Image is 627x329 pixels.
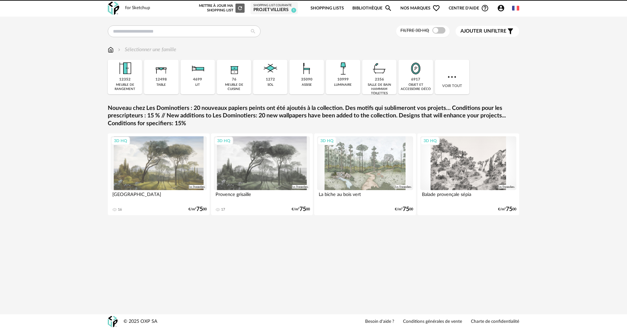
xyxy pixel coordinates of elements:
div: Mettre à jour ma Shopping List [198,4,245,13]
a: Conditions générales de vente [403,319,462,325]
button: Ajouter unfiltre Filter icon [456,26,519,37]
div: assise [302,83,312,87]
img: svg+xml;base64,PHN2ZyB3aWR0aD0iMTYiIGhlaWdodD0iMTYiIHZpZXdCb3g9IjAgMCAxNiAxNiIgZmlsbD0ibm9uZSIgeG... [117,46,122,53]
img: svg+xml;base64,PHN2ZyB3aWR0aD0iMTYiIGhlaWdodD0iMTciIHZpZXdCb3g9IjAgMCAxNiAxNyIgZmlsbD0ibm9uZSIgeG... [108,46,114,53]
div: 3D HQ [214,137,233,145]
a: 3D HQ Provence grisaille 17 €/m²7500 [211,133,313,215]
div: €/m² 00 [188,207,207,212]
img: OXP [108,316,118,327]
a: Shopping List courante PROJET VILLIERS 5 [253,4,295,13]
div: 35090 [301,77,313,82]
img: OXP [108,2,119,15]
a: 3D HQ [GEOGRAPHIC_DATA] 16 €/m²7500 [108,133,210,215]
div: La biche au bois vert [317,190,413,203]
div: 10999 [337,77,349,82]
img: more.7b13dc1.svg [446,71,458,83]
div: 3D HQ [317,137,336,145]
span: Help Circle Outline icon [481,4,489,12]
div: 3D HQ [421,137,440,145]
div: PROJET VILLIERS [253,7,295,13]
div: 12352 [119,77,131,82]
div: 76 [232,77,236,82]
span: Magnify icon [384,4,392,12]
div: Voir tout [435,60,469,94]
img: Salle%20de%20bain.png [371,60,388,77]
div: 1272 [266,77,275,82]
span: Account Circle icon [497,4,505,12]
img: Sol.png [262,60,279,77]
span: 5 [291,8,296,13]
div: 2356 [375,77,384,82]
img: Meuble%20de%20rangement.png [116,60,134,77]
div: Provence grisaille [214,190,310,203]
span: 75 [506,207,512,212]
div: 6917 [411,77,420,82]
span: Account Circle icon [497,4,508,12]
a: 3D HQ La biche au bois vert €/m²7500 [314,133,416,215]
span: Filtre 3D HQ [400,28,429,33]
div: salle de bain hammam toilettes [364,83,394,96]
div: €/m² 00 [292,207,310,212]
div: meuble de rangement [110,83,140,91]
img: Table.png [153,60,170,77]
a: 3D HQ Balade provençale sépia €/m²7500 [417,133,519,215]
span: Refresh icon [237,6,243,10]
span: Heart Outline icon [432,4,440,12]
div: sol [267,83,273,87]
div: 12498 [155,77,167,82]
img: Miroir.png [407,60,425,77]
div: lit [195,83,200,87]
div: objet et accessoire déco [400,83,431,91]
span: Filter icon [506,27,514,35]
div: Sélectionner une famille [117,46,176,53]
a: Shopping Lists [311,1,344,16]
a: Nouveau chez Les Dominotiers : 20 nouveaux papiers peints ont été ajoutés à la collection. Des mo... [108,105,519,127]
div: for Sketchup [125,5,150,11]
img: Rangement.png [225,60,243,77]
a: Besoin d'aide ? [365,319,394,325]
a: BibliothèqueMagnify icon [352,1,392,16]
span: Ajouter un [460,29,491,34]
span: Nos marques [400,1,440,16]
div: 16 [118,207,122,212]
div: €/m² 00 [498,207,516,212]
div: 3D HQ [111,137,130,145]
div: luminaire [334,83,352,87]
span: filtre [460,28,506,35]
div: 17 [221,207,225,212]
a: Charte de confidentialité [471,319,519,325]
div: [GEOGRAPHIC_DATA] [111,190,207,203]
img: fr [512,5,519,12]
div: Balade provençale sépia [420,190,516,203]
span: Centre d'aideHelp Circle Outline icon [449,4,489,12]
div: Shopping List courante [253,4,295,7]
img: Luminaire.png [334,60,352,77]
span: 75 [299,207,306,212]
div: €/m² 00 [395,207,413,212]
div: © 2025 OXP SA [123,319,157,325]
div: meuble de cuisine [219,83,249,91]
div: 4699 [193,77,202,82]
img: Assise.png [298,60,315,77]
img: Literie.png [189,60,206,77]
span: 75 [196,207,203,212]
div: table [156,83,166,87]
span: 75 [403,207,409,212]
